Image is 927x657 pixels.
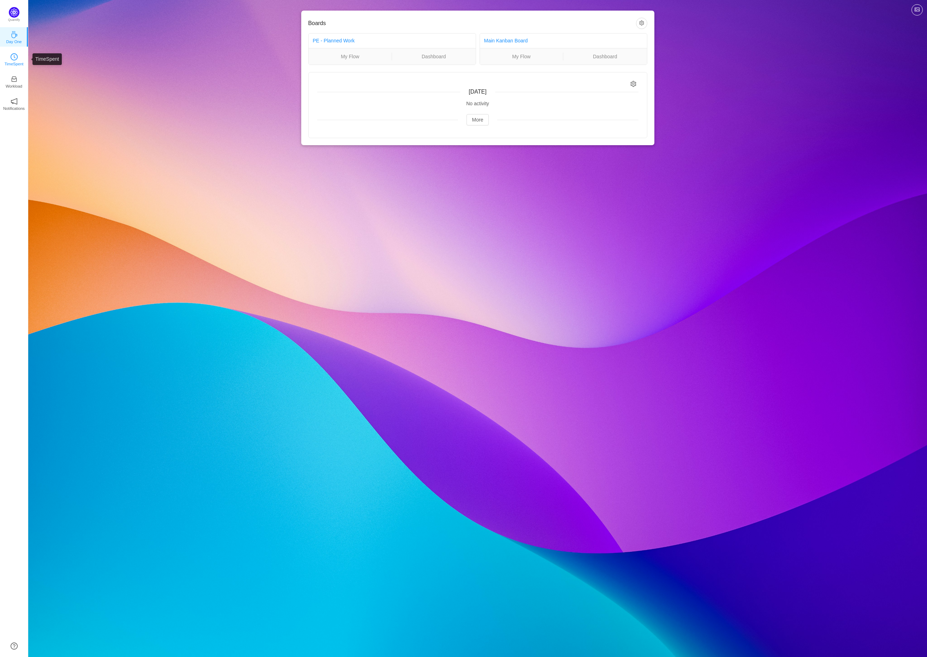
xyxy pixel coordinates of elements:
button: icon: picture [911,4,923,16]
button: More [467,114,489,125]
p: Day One [6,39,22,45]
h3: Boards [308,20,636,27]
i: icon: setting [630,81,636,87]
p: Notifications [3,105,25,112]
i: icon: clock-circle [11,53,18,60]
img: Quantify [9,7,19,18]
i: icon: notification [11,98,18,105]
i: icon: coffee [11,31,18,38]
a: icon: question-circle [11,643,18,650]
a: icon: clock-circleTimeSpent [11,55,18,63]
a: icon: notificationNotifications [11,100,18,107]
p: TimeSpent [5,61,24,67]
a: My Flow [480,53,563,60]
a: Dashboard [563,53,647,60]
a: icon: coffeeDay One [11,33,18,40]
a: Dashboard [392,53,476,60]
a: PE - Planned Work [313,38,355,43]
button: icon: setting [636,18,647,29]
a: My Flow [309,53,392,60]
a: icon: inboxWorkload [11,78,18,85]
span: [DATE] [469,89,486,95]
a: Main Kanban Board [484,38,528,43]
p: Quantify [8,18,20,23]
p: Workload [6,83,22,89]
i: icon: inbox [11,76,18,83]
div: No activity [317,100,638,107]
